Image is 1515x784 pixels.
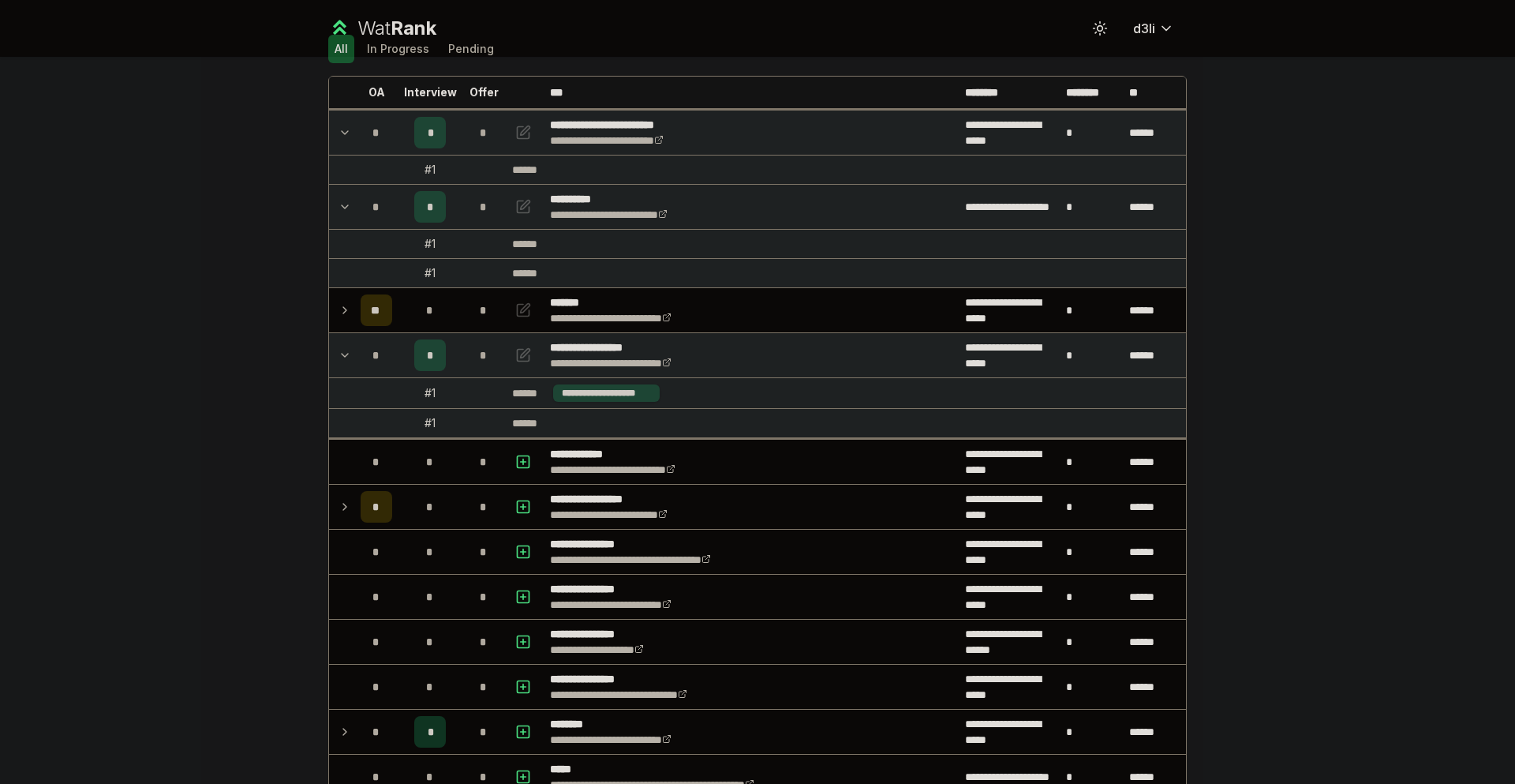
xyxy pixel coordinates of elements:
[1133,19,1155,38] span: d3li
[361,35,436,63] button: In Progress
[442,35,500,63] button: Pending
[425,162,436,178] div: # 1
[469,84,499,100] p: Offer
[425,415,436,431] div: # 1
[404,84,457,100] p: Interview
[391,17,436,39] span: Rank
[328,16,436,41] a: WatRank
[357,16,436,41] div: Wat
[425,236,436,252] div: # 1
[328,35,354,63] button: All
[425,265,436,281] div: # 1
[368,84,385,100] p: OA
[1120,14,1187,43] button: d3li
[425,385,436,401] div: # 1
